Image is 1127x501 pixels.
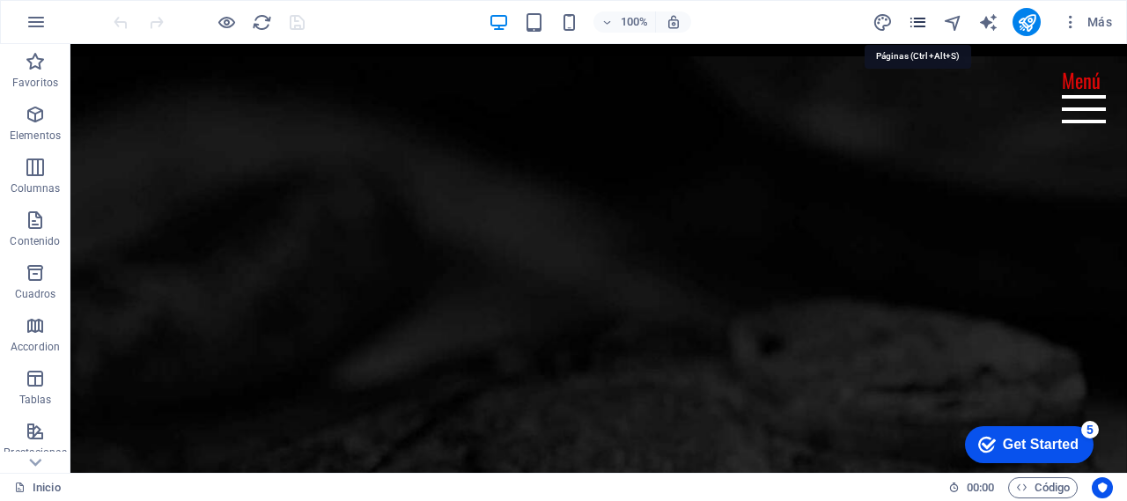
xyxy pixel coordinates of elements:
i: AI Writer [978,12,998,33]
button: Código [1008,477,1078,498]
p: Accordion [11,340,60,354]
h6: 100% [620,11,648,33]
span: Código [1016,477,1070,498]
p: Columnas [11,181,61,195]
button: text_generator [977,11,998,33]
button: navigator [942,11,963,33]
p: Prestaciones [4,446,66,460]
i: Diseño (Ctrl+Alt+Y) [873,12,893,33]
a: Haz clic para cancelar la selección y doble clic para abrir páginas [14,477,61,498]
button: design [872,11,893,33]
span: Más [1062,13,1112,31]
h6: Tiempo de la sesión [948,477,995,498]
div: Get Started [52,19,128,35]
p: Tablas [19,393,52,407]
span: : [979,481,982,494]
button: Usercentrics [1092,477,1113,498]
div: Get Started 5 items remaining, 0% complete [14,9,143,46]
p: Elementos [10,129,61,143]
span: 00 00 [967,477,994,498]
p: Cuadros [15,287,56,301]
i: Publicar [1017,12,1037,33]
button: 100% [593,11,656,33]
i: Volver a cargar página [252,12,272,33]
button: reload [251,11,272,33]
p: Favoritos [12,76,58,90]
button: publish [1013,8,1041,36]
button: Más [1055,8,1119,36]
div: 5 [130,4,148,21]
p: Contenido [10,234,60,248]
button: pages [907,11,928,33]
button: Haz clic para salir del modo de previsualización y seguir editando [216,11,237,33]
i: Al redimensionar, ajustar el nivel de zoom automáticamente para ajustarse al dispositivo elegido. [666,14,681,30]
